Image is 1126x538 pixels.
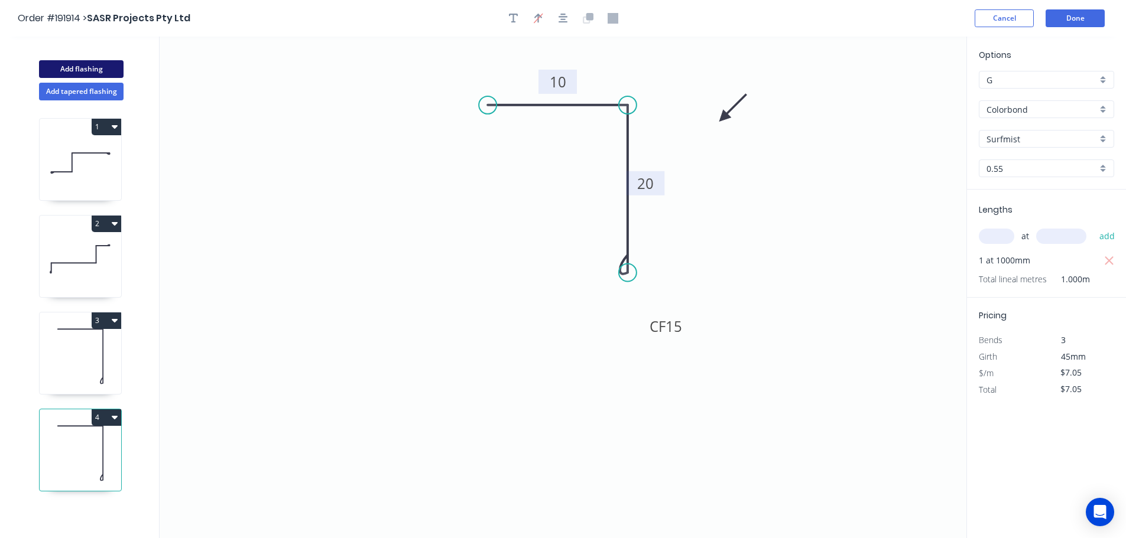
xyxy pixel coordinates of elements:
button: 2 [92,216,121,232]
button: Add tapered flashing [39,83,124,100]
span: Pricing [979,309,1007,321]
span: 1.000m [1047,271,1090,288]
button: 3 [92,312,121,329]
span: Total lineal metres [979,271,1047,288]
button: Add flashing [39,60,124,78]
span: Total [979,384,997,395]
svg: 0 [160,37,966,538]
span: Girth [979,351,997,362]
span: SASR Projects Pty Ltd [87,11,190,25]
span: 3 [1061,334,1066,345]
button: 4 [92,409,121,426]
span: 1 at 1000mm [979,252,1030,269]
span: Order #191914 > [18,11,87,25]
button: add [1093,226,1121,246]
input: Thickness [987,162,1097,175]
span: $/m [979,367,994,379]
tspan: 10 [550,72,566,92]
tspan: 15 [666,317,682,336]
input: Material [987,103,1097,116]
button: Cancel [975,9,1034,27]
input: Price level [987,74,1097,86]
tspan: CF [650,317,666,336]
button: 1 [92,119,121,135]
div: Open Intercom Messenger [1086,498,1114,526]
input: Colour [987,133,1097,145]
span: Options [979,49,1011,61]
button: Done [1046,9,1105,27]
span: Bends [979,334,1002,345]
tspan: 20 [637,174,654,193]
span: at [1021,228,1029,244]
span: 45mm [1061,351,1086,362]
span: Lengths [979,204,1013,216]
